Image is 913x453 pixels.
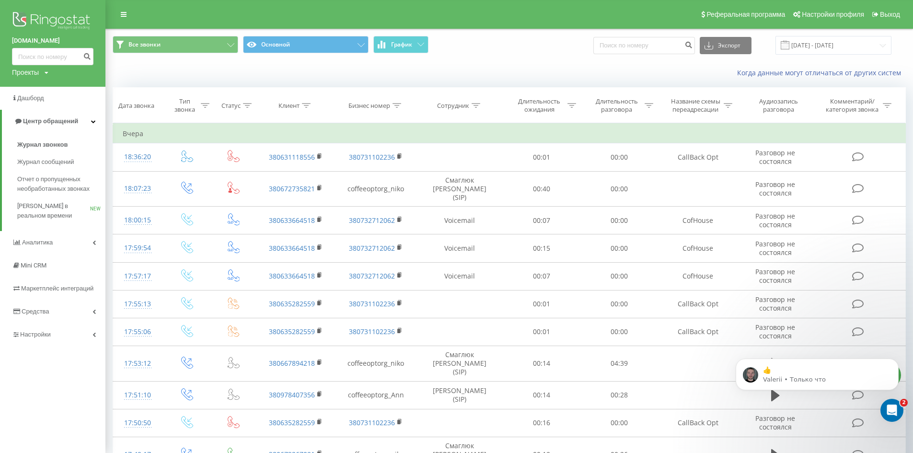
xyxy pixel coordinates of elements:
[416,207,503,234] td: Voicemail
[658,409,738,437] td: CallBack Opt
[123,295,153,314] div: 17:55:13
[17,140,68,150] span: Журнал звонков
[12,36,93,46] a: [DOMAIN_NAME]
[580,171,658,207] td: 00:00
[243,36,369,53] button: Основной
[17,94,44,102] span: Дашборд
[658,262,738,290] td: CofHouse
[269,216,315,225] a: 380633664518
[349,244,395,253] a: 380732712062
[21,285,93,292] span: Маркетплейс интеграций
[113,36,238,53] button: Все звонки
[123,148,153,166] div: 18:36:20
[755,323,795,340] span: Разговор не состоялся
[503,262,580,290] td: 00:07
[269,327,315,336] a: 380635282559
[123,414,153,432] div: 17:50:50
[349,327,395,336] a: 380731102236
[12,68,39,77] div: Проекты
[503,346,580,382] td: 00:14
[123,239,153,257] div: 17:59:54
[336,346,416,382] td: coffeeoptorg_niko
[373,36,428,53] button: График
[17,157,74,167] span: Журнал сообщений
[755,267,795,285] span: Разговор не состоялся
[269,390,315,399] a: 380978407356
[580,318,658,346] td: 00:00
[416,346,503,382] td: Смаглюк [PERSON_NAME] (SIP)
[269,359,315,368] a: 380667894218
[123,267,153,286] div: 17:57:17
[349,299,395,308] a: 380731102236
[123,323,153,341] div: 17:55:06
[349,216,395,225] a: 380732712062
[880,399,903,422] iframe: Intercom live chat
[802,11,864,18] span: Настройки профиля
[17,136,105,153] a: Журнал звонков
[503,318,580,346] td: 00:01
[118,102,154,110] div: Дата звонка
[580,234,658,262] td: 00:00
[17,171,105,197] a: Отчет о пропущенных необработанных звонках
[171,97,198,114] div: Тип звонка
[658,143,738,171] td: CallBack Opt
[591,97,642,114] div: Длительность разговора
[593,37,695,54] input: Поиск по номеру
[755,180,795,197] span: Разговор не состоялся
[269,244,315,253] a: 380633664518
[658,290,738,318] td: CallBack Opt
[128,41,161,48] span: Все звонки
[880,11,900,18] span: Выход
[2,110,105,133] a: Центр обращений
[580,207,658,234] td: 00:00
[755,295,795,313] span: Разговор не состоялся
[580,143,658,171] td: 00:00
[658,318,738,346] td: CallBack Opt
[658,207,738,234] td: CofHouse
[580,262,658,290] td: 00:00
[437,102,469,110] div: Сотрудник
[737,68,906,77] a: Когда данные могут отличаться от других систем
[503,143,580,171] td: 00:01
[221,102,241,110] div: Статус
[700,37,751,54] button: Экспорт
[503,290,580,318] td: 00:01
[503,381,580,409] td: 00:14
[21,262,46,269] span: Mini CRM
[755,239,795,257] span: Разговор не состоялся
[336,171,416,207] td: coffeeoptorg_niko
[721,338,913,427] iframe: Intercom notifications сообщение
[123,354,153,373] div: 17:53:12
[269,418,315,427] a: 380635282559
[17,197,105,224] a: [PERSON_NAME] в реальном времениNEW
[503,409,580,437] td: 00:16
[123,211,153,230] div: 18:00:15
[580,381,658,409] td: 00:28
[416,234,503,262] td: Voicemail
[278,102,300,110] div: Клиент
[824,97,880,114] div: Комментарий/категория звонка
[348,102,390,110] div: Бизнес номер
[416,381,503,409] td: [PERSON_NAME] (SIP)
[900,399,908,407] span: 2
[22,308,49,315] span: Средства
[336,381,416,409] td: coffeeoptorg_Ann
[20,331,51,338] span: Настройки
[755,148,795,166] span: Разговор не состоялся
[416,262,503,290] td: Voicemail
[17,174,101,194] span: Отчет о пропущенных необработанных звонках
[514,97,565,114] div: Длительность ожидания
[123,386,153,405] div: 17:51:10
[269,152,315,162] a: 380631118556
[755,211,795,229] span: Разговор не состоялся
[349,152,395,162] a: 380731102236
[391,41,412,48] span: График
[269,271,315,280] a: 380633664518
[416,171,503,207] td: Смаглюк [PERSON_NAME] (SIP)
[12,10,93,34] img: Ringostat logo
[12,48,93,65] input: Поиск по номеру
[113,124,906,143] td: Вчера
[580,290,658,318] td: 00:00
